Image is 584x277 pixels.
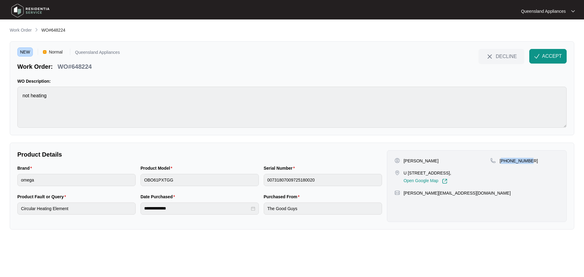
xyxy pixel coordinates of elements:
label: Brand [17,165,34,171]
span: DECLINE [496,53,517,60]
p: [PHONE_NUMBER] [499,158,538,164]
img: map-pin [395,190,400,196]
img: chevron-right [34,27,39,32]
input: Product Fault or Query [17,203,136,215]
img: check-Icon [534,54,540,59]
img: map-pin [490,158,496,163]
textarea: not heating [17,87,567,128]
input: Purchased From [264,203,382,215]
img: Vercel Logo [43,50,47,54]
img: close-Icon [486,53,493,60]
img: Link-External [442,178,447,184]
img: residentia service logo [9,2,52,20]
p: Work Order: [17,62,53,71]
p: WO Description: [17,78,567,84]
label: Product Model [141,165,175,171]
a: Work Order [9,27,33,34]
p: Queensland Appliances [521,8,566,14]
p: [PERSON_NAME] [404,158,439,164]
span: WO#648224 [41,28,65,33]
input: Date Purchased [144,205,250,212]
input: Brand [17,174,136,186]
p: Work Order [10,27,32,33]
input: Product Model [141,174,259,186]
p: [PERSON_NAME][EMAIL_ADDRESS][DOMAIN_NAME] [404,190,511,196]
label: Serial Number [264,165,297,171]
img: map-pin [395,170,400,175]
p: WO#648224 [57,62,92,71]
img: dropdown arrow [571,10,575,13]
img: user-pin [395,158,400,163]
span: Normal [47,47,65,57]
label: Date Purchased [141,194,177,200]
span: NEW [17,47,33,57]
button: check-IconACCEPT [529,49,567,64]
input: Serial Number [264,174,382,186]
p: Queensland Appliances [75,50,120,57]
span: ACCEPT [542,53,562,60]
p: Product Details [17,150,382,159]
a: Open Google Map [404,178,447,184]
label: Purchased From [264,194,302,200]
label: Product Fault or Query [17,194,68,200]
button: close-IconDECLINE [478,49,524,64]
p: U [STREET_ADDRESS], [404,170,451,176]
